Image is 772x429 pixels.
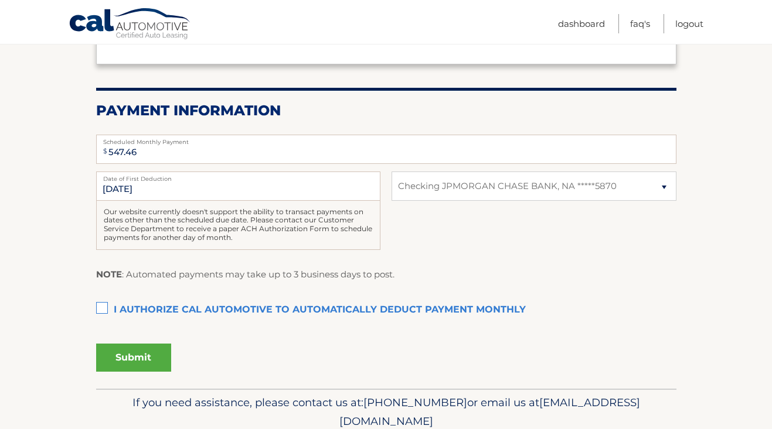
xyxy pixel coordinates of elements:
[675,14,703,33] a: Logout
[100,138,111,164] span: $
[96,298,676,322] label: I authorize cal automotive to automatically deduct payment monthly
[69,8,192,42] a: Cal Automotive
[96,267,394,282] p: : Automated payments may take up to 3 business days to post.
[96,135,676,144] label: Scheduled Monthly Payment
[124,23,185,45] span: 547.46
[96,102,676,119] h2: Payment Information
[558,14,605,33] a: Dashboard
[339,396,640,428] span: [EMAIL_ADDRESS][DOMAIN_NAME]
[96,201,380,250] div: Our website currently doesn't support the ability to transact payments on dates other than the sc...
[363,396,467,409] span: [PHONE_NUMBER]
[96,344,171,372] button: Submit
[96,135,676,164] input: Payment Amount
[96,269,122,280] strong: NOTE
[96,171,380,181] label: Date of First Deduction
[96,171,380,201] input: Payment Date
[630,14,650,33] a: FAQ's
